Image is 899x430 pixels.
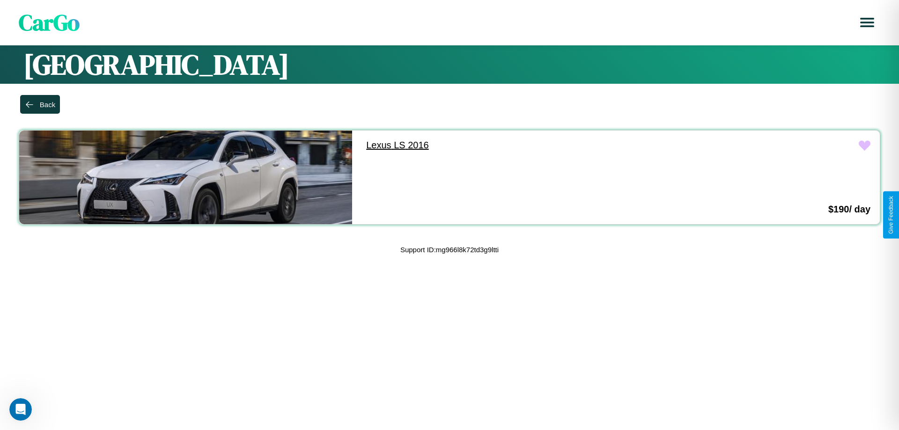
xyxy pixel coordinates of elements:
[888,196,894,234] div: Give Feedback
[23,45,876,84] h1: [GEOGRAPHIC_DATA]
[400,243,499,256] p: Support ID: mg966l8k72td3g9ltti
[854,9,880,36] button: Open menu
[19,7,80,38] span: CarGo
[40,101,55,109] div: Back
[20,95,60,114] button: Back
[9,398,32,421] iframe: Intercom live chat
[357,131,690,160] a: Lexus LS 2016
[828,204,870,215] h3: $ 190 / day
